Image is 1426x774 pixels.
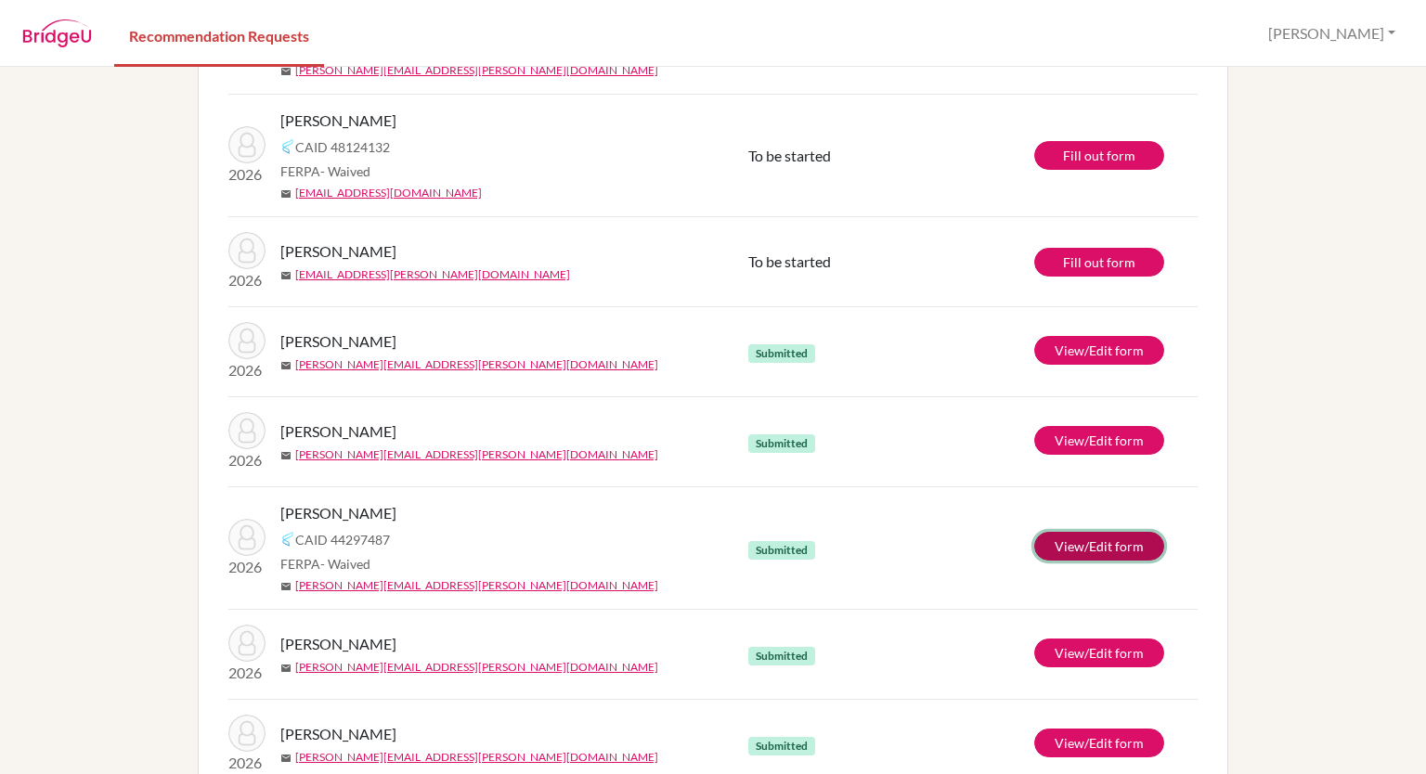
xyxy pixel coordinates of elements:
p: 2026 [228,752,266,774]
span: Submitted [748,344,815,363]
a: View/Edit form [1034,729,1164,757]
span: [PERSON_NAME] [280,330,396,353]
a: Fill out form [1034,248,1164,277]
span: mail [280,581,292,592]
img: Common App logo [280,532,295,547]
img: Torres, Arianna [228,232,266,269]
a: [PERSON_NAME][EMAIL_ADDRESS][PERSON_NAME][DOMAIN_NAME] [295,356,658,373]
img: Reyes, Jorge [228,412,266,449]
span: FERPA [280,161,370,181]
span: [PERSON_NAME] [280,110,396,132]
span: [PERSON_NAME] [280,723,396,745]
p: 2026 [228,269,266,291]
span: Submitted [748,434,815,453]
button: [PERSON_NAME] [1260,16,1404,51]
a: [PERSON_NAME][EMAIL_ADDRESS][PERSON_NAME][DOMAIN_NAME] [295,577,658,594]
a: [EMAIL_ADDRESS][PERSON_NAME][DOMAIN_NAME] [295,266,570,283]
span: mail [280,188,292,200]
span: Submitted [748,647,815,665]
span: mail [280,753,292,764]
a: [EMAIL_ADDRESS][DOMAIN_NAME] [295,185,482,201]
a: [PERSON_NAME][EMAIL_ADDRESS][PERSON_NAME][DOMAIN_NAME] [295,62,658,79]
span: mail [280,66,292,77]
p: 2026 [228,449,266,471]
a: View/Edit form [1034,426,1164,455]
span: Submitted [748,541,815,560]
p: 2026 [228,163,266,186]
a: View/Edit form [1034,639,1164,667]
a: View/Edit form [1034,532,1164,561]
span: FERPA [280,554,370,574]
a: [PERSON_NAME][EMAIL_ADDRESS][PERSON_NAME][DOMAIN_NAME] [295,446,658,463]
span: - Waived [320,163,370,179]
img: BridgeU logo [22,19,92,47]
span: [PERSON_NAME] [280,420,396,443]
a: View/Edit form [1034,336,1164,365]
span: - Waived [320,556,370,572]
span: To be started [748,252,831,270]
span: mail [280,360,292,371]
span: mail [280,270,292,281]
img: Common App logo [280,139,295,154]
img: Andonie, Abraham [228,715,266,752]
a: [PERSON_NAME][EMAIL_ADDRESS][PERSON_NAME][DOMAIN_NAME] [295,659,658,676]
span: [PERSON_NAME] [280,240,396,263]
p: 2026 [228,556,266,578]
img: Andonie, Abraham [228,625,266,662]
span: Submitted [748,737,815,755]
span: CAID 48124132 [295,137,390,157]
span: mail [280,663,292,674]
span: [PERSON_NAME] [280,633,396,655]
p: 2026 [228,359,266,381]
img: Reyes, Jorge [228,322,266,359]
span: mail [280,450,292,461]
a: Fill out form [1034,141,1164,170]
span: To be started [748,147,831,164]
a: Recommendation Requests [114,3,324,67]
img: SIMON, WAEL [228,126,266,163]
p: 2026 [228,662,266,684]
span: [PERSON_NAME] [280,502,396,524]
img: Ponce, Alejandro [228,519,266,556]
a: [PERSON_NAME][EMAIL_ADDRESS][PERSON_NAME][DOMAIN_NAME] [295,749,658,766]
span: CAID 44297487 [295,530,390,549]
